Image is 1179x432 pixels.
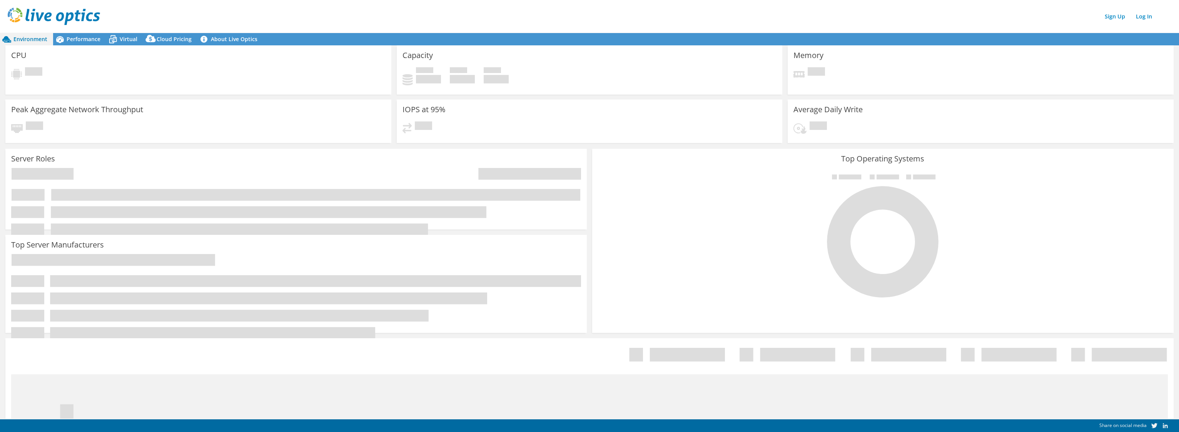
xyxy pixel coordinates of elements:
[484,67,501,75] span: Total
[416,67,433,75] span: Used
[416,75,441,83] h4: 0 GiB
[8,8,100,25] img: live_optics_svg.svg
[450,75,475,83] h4: 0 GiB
[1101,11,1129,22] a: Sign Up
[120,35,137,43] span: Virtual
[11,105,143,114] h3: Peak Aggregate Network Throughput
[808,67,825,78] span: Pending
[67,35,100,43] span: Performance
[26,121,43,132] span: Pending
[484,75,509,83] h4: 0 GiB
[598,155,1168,163] h3: Top Operating Systems
[11,155,55,163] h3: Server Roles
[13,35,47,43] span: Environment
[25,67,42,78] span: Pending
[1099,422,1147,429] span: Share on social media
[450,67,467,75] span: Free
[793,105,863,114] h3: Average Daily Write
[197,33,263,45] a: About Live Optics
[11,51,27,60] h3: CPU
[11,241,104,249] h3: Top Server Manufacturers
[415,121,432,132] span: Pending
[402,105,446,114] h3: IOPS at 95%
[402,51,433,60] h3: Capacity
[1132,11,1156,22] a: Log In
[810,121,827,132] span: Pending
[157,35,192,43] span: Cloud Pricing
[793,51,823,60] h3: Memory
